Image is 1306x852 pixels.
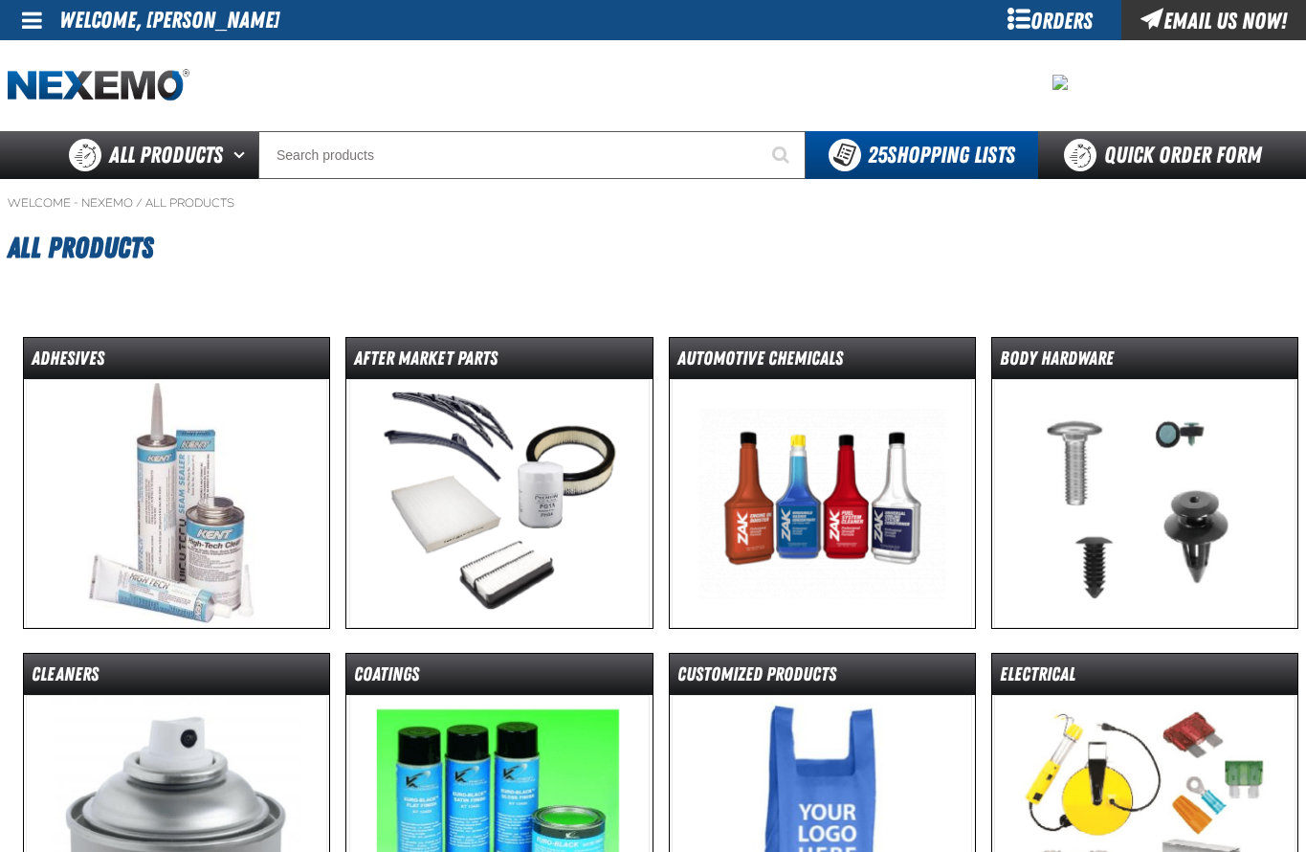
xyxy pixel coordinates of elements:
a: Quick Order Form [1038,131,1297,179]
dt: Cleaners [24,661,329,695]
button: Start Searching [758,131,806,179]
nav: Breadcrumbs [8,195,1298,211]
img: Adhesives [26,379,327,628]
img: 458df7ef3ccafd49791610a6e0fec9bd.jpeg [1052,75,1068,90]
a: After Market Parts [345,337,653,629]
img: After Market Parts [349,379,651,628]
button: Open All Products pages [227,131,258,179]
button: You have 25 Shopping Lists. Open to view details [806,131,1038,179]
img: Body Hardware [994,379,1295,628]
img: Nexemo logo [8,69,189,102]
span: Shopping Lists [868,142,1015,168]
span: All Products [109,138,223,172]
img: Automotive Chemicals [672,379,973,628]
dt: Automotive Chemicals [670,346,975,379]
a: Automotive Chemicals [669,337,976,629]
a: Adhesives [23,337,330,629]
span: / [136,195,143,211]
input: Search [258,131,806,179]
strong: 25 [868,142,887,168]
a: All Products [145,195,234,211]
a: Body Hardware [991,337,1298,629]
dt: Body Hardware [992,346,1297,379]
dt: After Market Parts [346,346,652,379]
a: Home [8,69,189,102]
dt: Coatings [346,661,652,695]
a: Welcome - Nexemo [8,195,133,211]
dt: Electrical [992,661,1297,695]
dt: Customized Products [670,661,975,695]
h1: All Products [8,222,1298,274]
dt: Adhesives [24,346,329,379]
